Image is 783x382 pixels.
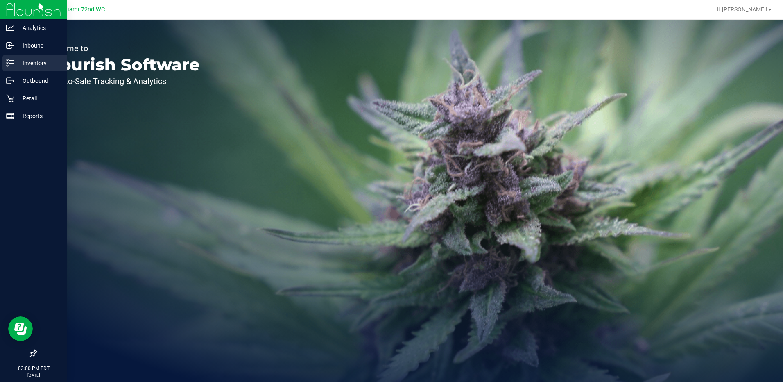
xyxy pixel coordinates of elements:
[6,112,14,120] inline-svg: Reports
[14,93,63,103] p: Retail
[14,23,63,33] p: Analytics
[44,44,200,52] p: Welcome to
[8,316,33,341] iframe: Resource center
[6,94,14,102] inline-svg: Retail
[14,58,63,68] p: Inventory
[14,76,63,86] p: Outbound
[6,41,14,50] inline-svg: Inbound
[6,59,14,67] inline-svg: Inventory
[14,111,63,121] p: Reports
[62,6,105,13] span: Miami 72nd WC
[714,6,767,13] span: Hi, [PERSON_NAME]!
[4,372,63,378] p: [DATE]
[6,24,14,32] inline-svg: Analytics
[4,365,63,372] p: 03:00 PM EDT
[14,41,63,50] p: Inbound
[6,77,14,85] inline-svg: Outbound
[44,77,200,85] p: Seed-to-Sale Tracking & Analytics
[44,57,200,73] p: Flourish Software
